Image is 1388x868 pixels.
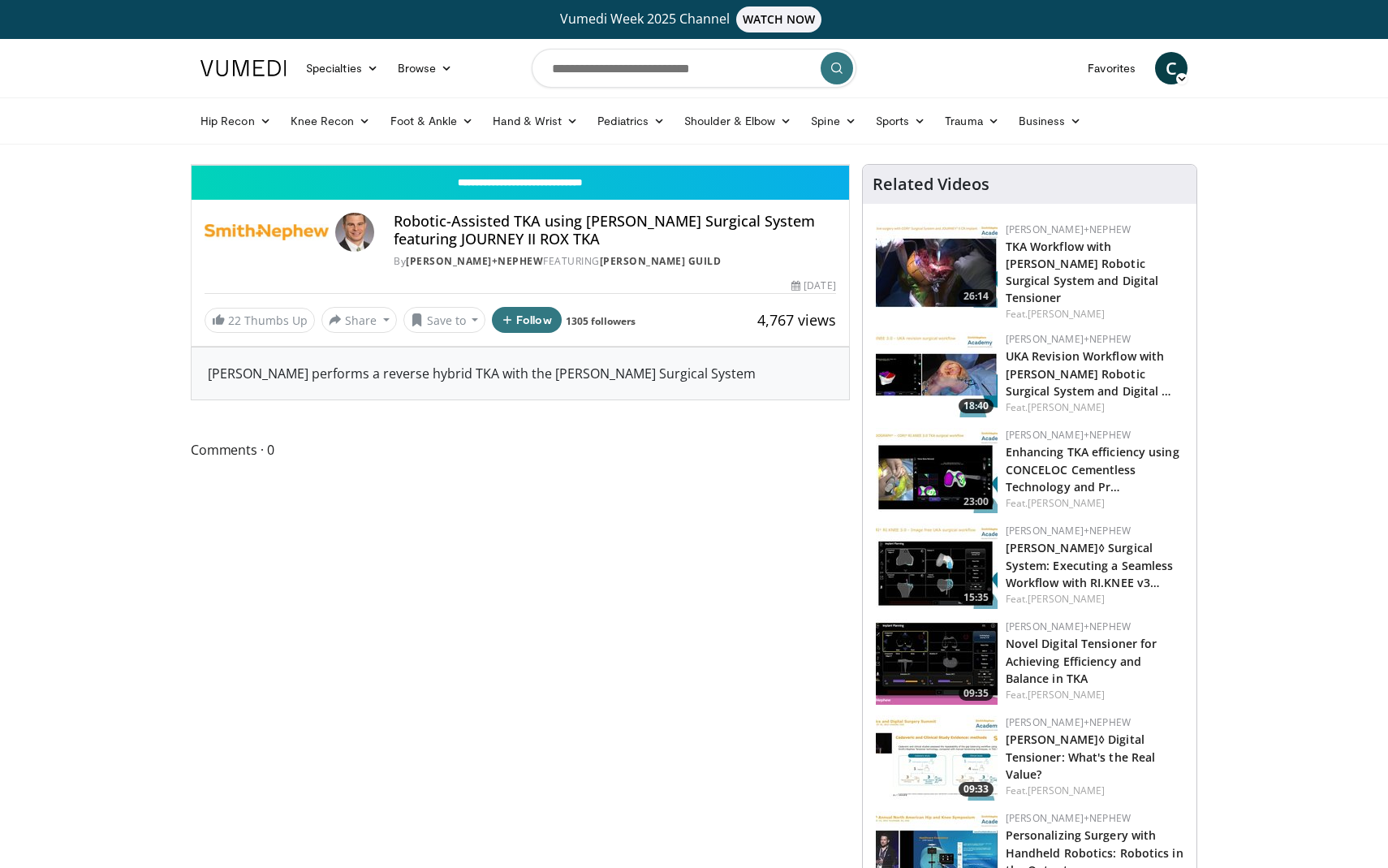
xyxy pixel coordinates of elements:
[192,348,849,399] div: [PERSON_NAME] performs a reverse hybrid TKA with the [PERSON_NAME] Surgical System
[1028,592,1105,606] a: [PERSON_NAME]
[1155,52,1188,84] a: C
[876,524,998,609] a: 15:35
[281,105,381,137] a: Knee Recon
[296,52,388,84] a: Specialties
[483,105,588,137] a: Hand & Wrist
[191,105,281,137] a: Hip Recon
[791,279,835,293] div: [DATE]
[1006,620,1131,633] a: [PERSON_NAME]+Nephew
[873,175,989,194] h4: Related Videos
[1006,715,1131,729] a: [PERSON_NAME]+Nephew
[959,399,994,413] span: 18:40
[959,494,994,509] span: 23:00
[736,6,822,32] span: WATCH NOW
[1006,540,1174,589] a: [PERSON_NAME]◊ Surgical System: Executing a Seamless Workflow with RI.KNEE v3…
[1028,784,1105,797] a: [PERSON_NAME]
[675,105,801,137] a: Shoulder & Elbow
[876,428,998,513] img: cad15a82-7a4e-4d99-8f10-ac9ee335d8e8.150x105_q85_crop-smart_upscale.jpg
[1006,811,1131,825] a: [PERSON_NAME]+Nephew
[876,428,998,513] a: 23:00
[205,308,315,333] a: 22 Thumbs Up
[1006,332,1131,346] a: [PERSON_NAME]+Nephew
[1006,348,1172,398] a: UKA Revision Workflow with [PERSON_NAME] Robotic Surgical System and Digital …
[876,715,998,801] a: 09:33
[192,165,849,166] video-js: Video Player
[1078,52,1145,84] a: Favorites
[394,213,835,248] h4: Robotic-Assisted TKA using [PERSON_NAME] Surgical System featuring JOURNEY II ROX TKA
[876,332,998,417] a: 18:40
[959,289,994,304] span: 26:14
[335,213,374,252] img: Avatar
[1006,400,1183,415] div: Feat.
[1006,428,1131,442] a: [PERSON_NAME]+Nephew
[532,49,856,88] input: Search topics, interventions
[1006,307,1183,322] div: Feat.
[492,307,562,333] button: Follow
[1006,732,1156,781] a: [PERSON_NAME]◊ Digital Tensioner: What's the Real Value?
[203,6,1185,32] a: Vumedi Week 2025 ChannelWATCH NOW
[381,105,484,137] a: Foot & Ankle
[588,105,675,137] a: Pediatrics
[1028,496,1105,510] a: [PERSON_NAME]
[1006,222,1131,236] a: [PERSON_NAME]+Nephew
[321,307,397,333] button: Share
[205,213,329,252] img: Smith+Nephew
[801,105,865,137] a: Spine
[1028,688,1105,702] a: [PERSON_NAME]
[1006,239,1159,305] a: TKA Workflow with [PERSON_NAME] Robotic Surgical System and Digital Tensioner
[876,332,998,417] img: 02205603-5ba6-4c11-9b25-5721b1ef82fa.150x105_q85_crop-smart_upscale.jpg
[1009,105,1092,137] a: Business
[406,254,543,268] a: [PERSON_NAME]+Nephew
[228,313,241,328] span: 22
[1006,784,1183,798] div: Feat.
[388,52,463,84] a: Browse
[959,590,994,605] span: 15:35
[876,715,998,801] img: 72f8c4c6-2ed0-4097-a262-5c97cbbe0685.150x105_q85_crop-smart_upscale.jpg
[191,439,850,460] span: Comments 0
[1006,688,1183,702] div: Feat.
[566,314,636,328] a: 1305 followers
[959,686,994,701] span: 09:35
[1006,524,1131,538] a: [PERSON_NAME]+Nephew
[757,310,836,330] span: 4,767 views
[403,307,486,333] button: Save to
[876,524,998,609] img: 50c97ff3-26b0-43aa-adeb-5f1249a916fc.150x105_q85_crop-smart_upscale.jpg
[200,60,287,76] img: VuMedi Logo
[876,222,998,308] img: a66a0e72-84e9-4e46-8aab-74d70f528821.150x105_q85_crop-smart_upscale.jpg
[1028,400,1105,414] a: [PERSON_NAME]
[1006,496,1183,511] div: Feat.
[876,620,998,705] img: 6906a9b6-27f2-4396-b1b2-551f54defe1e.150x105_q85_crop-smart_upscale.jpg
[1006,444,1179,494] a: Enhancing TKA efficiency using CONCELOC Cementless Technology and Pr…
[394,254,835,269] div: By FEATURING
[876,620,998,705] a: 09:35
[876,222,998,308] a: 26:14
[1028,307,1105,321] a: [PERSON_NAME]
[935,105,1009,137] a: Trauma
[1006,636,1157,685] a: Novel Digital Tensioner for Achieving Efficiency and Balance in TKA
[600,254,722,268] a: [PERSON_NAME] Guild
[959,782,994,797] span: 09:33
[1006,592,1183,607] div: Feat.
[866,105,936,137] a: Sports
